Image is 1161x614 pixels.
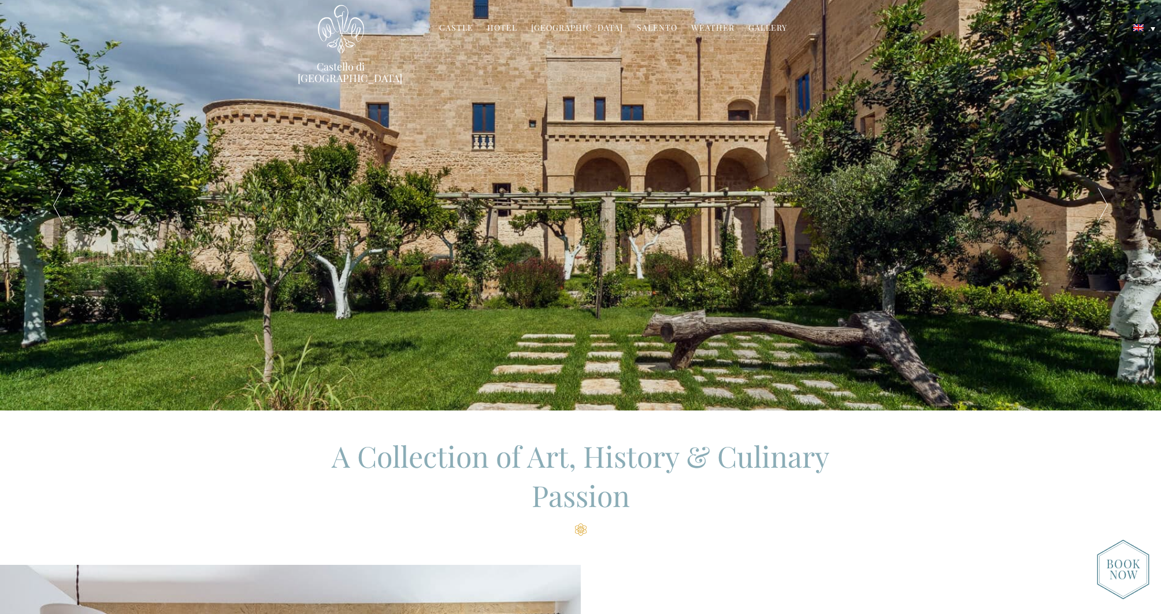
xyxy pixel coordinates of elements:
a: Gallery [748,22,787,35]
a: [GEOGRAPHIC_DATA] [531,22,623,35]
img: new-booknow.png [1097,539,1149,600]
img: Castello di Ugento [318,5,364,54]
a: Castello di [GEOGRAPHIC_DATA] [298,61,384,84]
a: Salento [637,22,677,35]
a: Castle [439,22,473,35]
a: Hotel [487,22,517,35]
span: A Collection of Art, History & Culinary Passion [332,437,829,515]
a: Weather [691,22,735,35]
img: English [1133,24,1144,31]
